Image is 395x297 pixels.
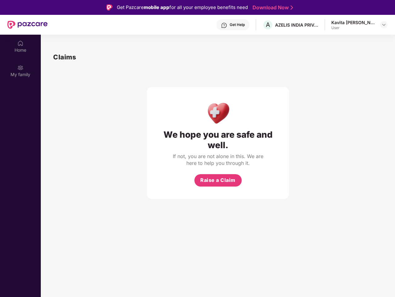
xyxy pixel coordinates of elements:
img: svg+xml;base64,PHN2ZyB3aWR0aD0iMjAiIGhlaWdodD0iMjAiIHZpZXdCb3g9IjAgMCAyMCAyMCIgZmlsbD0ibm9uZSIgeG... [17,65,23,71]
div: AZELIS INDIA PRIVATE LIMITED [275,22,318,28]
h1: Claims [53,52,76,62]
div: We hope you are safe and well. [159,129,277,150]
img: svg+xml;base64,PHN2ZyBpZD0iSG9tZSIgeG1sbnM9Imh0dHA6Ly93d3cudzMub3JnLzIwMDAvc3ZnIiB3aWR0aD0iMjAiIG... [17,40,23,46]
img: Logo [106,4,113,11]
img: Health Care [205,99,231,126]
div: If not, you are not alone in this. We are here to help you through it. [172,153,264,166]
a: Download Now [253,4,291,11]
img: svg+xml;base64,PHN2ZyBpZD0iSGVscC0zMngzMiIgeG1sbnM9Imh0dHA6Ly93d3cudzMub3JnLzIwMDAvc3ZnIiB3aWR0aD... [221,22,227,28]
div: User [331,25,375,30]
span: A [266,21,270,28]
button: Raise a Claim [194,174,242,187]
img: Stroke [291,4,293,11]
span: Raise a Claim [200,176,236,184]
strong: mobile app [144,4,169,10]
div: Get Help [230,22,245,27]
img: svg+xml;base64,PHN2ZyBpZD0iRHJvcGRvd24tMzJ4MzIiIHhtbG5zPSJodHRwOi8vd3d3LnczLm9yZy8yMDAwL3N2ZyIgd2... [381,22,386,27]
div: Kavita [PERSON_NAME] [331,19,375,25]
div: Get Pazcare for all your employee benefits need [117,4,248,11]
img: New Pazcare Logo [7,21,48,29]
